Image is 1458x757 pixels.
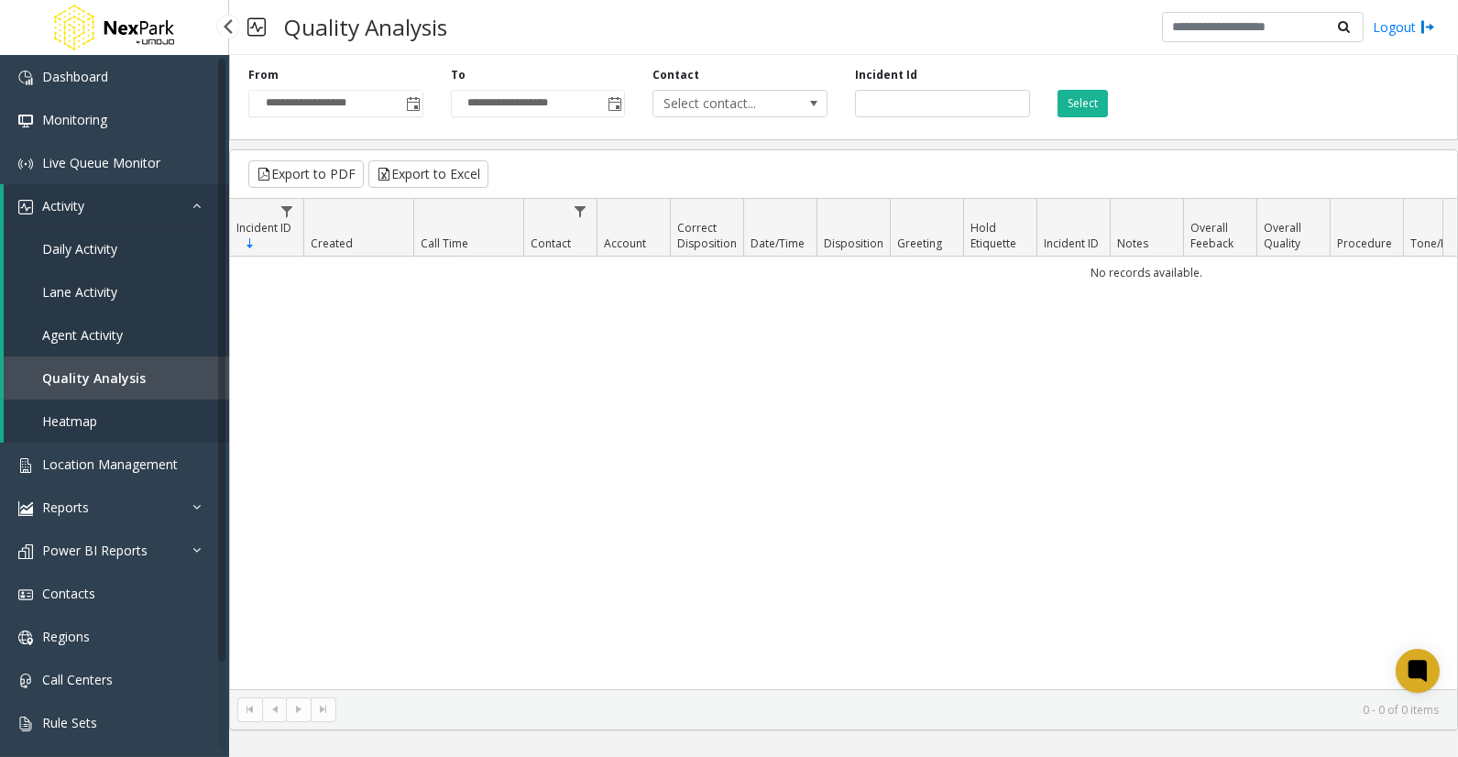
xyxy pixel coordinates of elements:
[855,67,917,83] label: Incident Id
[1036,199,1110,257] th: Incident ID
[42,412,97,430] span: Heatmap
[230,199,1457,689] div: Data table
[963,199,1036,257] th: Hold Etiquette
[42,628,90,645] span: Regions
[42,283,117,301] span: Lane Activity
[42,542,148,559] span: Power BI Reports
[311,236,353,251] span: Created
[1183,199,1256,257] th: Overall Feeback
[18,157,33,171] img: 'icon'
[243,236,258,251] span: Sortable
[18,458,33,473] img: 'icon'
[18,717,33,731] img: 'icon'
[4,400,229,443] a: Heatmap
[236,220,291,236] span: Incident ID
[817,199,890,257] th: Disposition
[743,199,817,257] th: Date/Time
[42,671,113,688] span: Call Centers
[42,154,160,171] span: Live Queue Monitor
[42,714,97,731] span: Rule Sets
[1373,17,1435,37] a: Logout
[42,369,146,387] span: Quality Analysis
[18,631,33,645] img: 'icon'
[4,184,229,227] a: Activity
[652,67,699,83] label: Contact
[670,199,743,257] th: Correct Disposition
[247,5,266,49] img: pageIcon
[248,160,364,188] button: Export to PDF
[568,199,593,224] a: Contact Filter Menu
[18,544,33,559] img: 'icon'
[890,199,963,257] th: Greeting
[42,585,95,602] span: Contacts
[347,702,1439,718] kendo-pager-info: 0 - 0 of 0 items
[421,236,468,251] span: Call Time
[4,270,229,313] a: Lane Activity
[1330,199,1403,257] th: Procedure
[1058,90,1108,117] button: Select
[42,240,117,258] span: Daily Activity
[42,197,84,214] span: Activity
[18,71,33,85] img: 'icon'
[42,455,178,473] span: Location Management
[18,674,33,688] img: 'icon'
[18,114,33,128] img: 'icon'
[42,68,108,85] span: Dashboard
[18,587,33,602] img: 'icon'
[42,499,89,516] span: Reports
[1256,199,1330,257] th: Overall Quality
[653,91,792,116] span: Select contact...
[1110,199,1183,257] th: Notes
[4,357,229,400] a: Quality Analysis
[604,91,624,116] span: Toggle popup
[42,111,107,128] span: Monitoring
[402,91,422,116] span: Toggle popup
[18,200,33,214] img: 'icon'
[368,160,488,188] button: Export to Excel
[275,199,300,224] a: Incident ID Filter Menu
[4,227,229,270] a: Daily Activity
[18,501,33,516] img: 'icon'
[4,313,229,357] a: Agent Activity
[275,5,456,49] h3: Quality Analysis
[451,67,466,83] label: To
[597,199,670,257] th: Account
[42,326,123,344] span: Agent Activity
[1420,17,1435,37] img: logout
[248,67,279,83] label: From
[531,236,571,251] span: Contact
